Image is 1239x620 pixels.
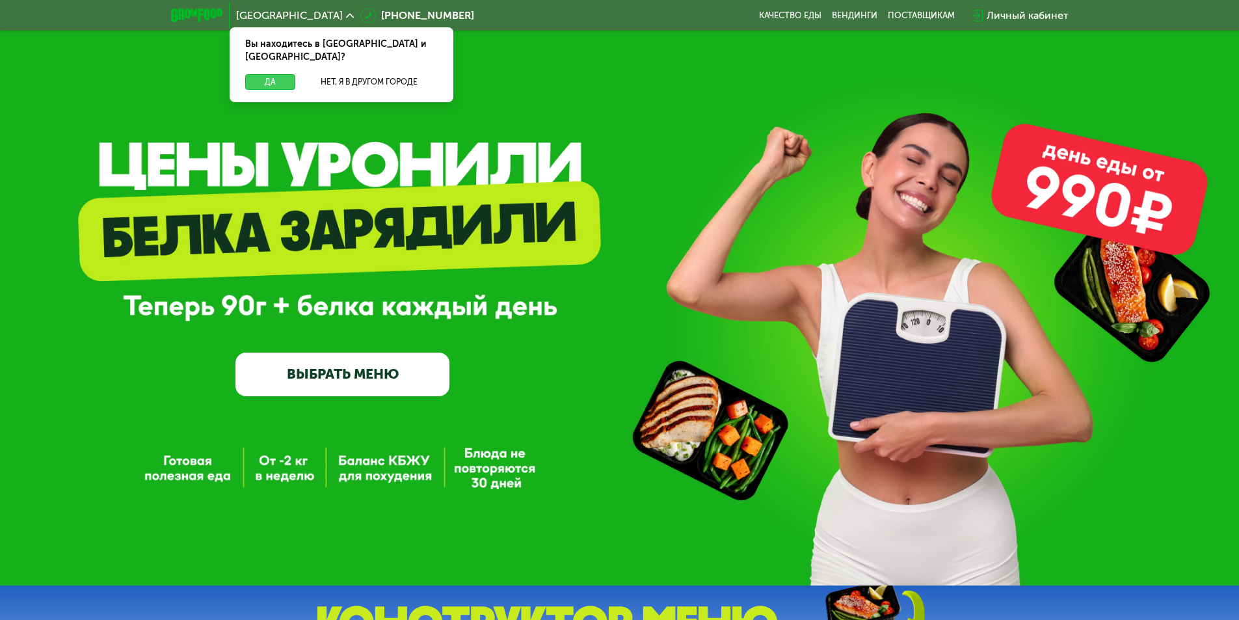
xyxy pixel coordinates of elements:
[832,10,877,21] a: Вендинги
[245,74,295,90] button: Да
[300,74,438,90] button: Нет, я в другом городе
[236,10,343,21] span: [GEOGRAPHIC_DATA]
[888,10,955,21] div: поставщикам
[360,8,474,23] a: [PHONE_NUMBER]
[230,27,453,74] div: Вы находитесь в [GEOGRAPHIC_DATA] и [GEOGRAPHIC_DATA]?
[235,353,449,396] a: ВЫБРАТЬ МЕНЮ
[759,10,821,21] a: Качество еды
[987,8,1069,23] div: Личный кабинет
